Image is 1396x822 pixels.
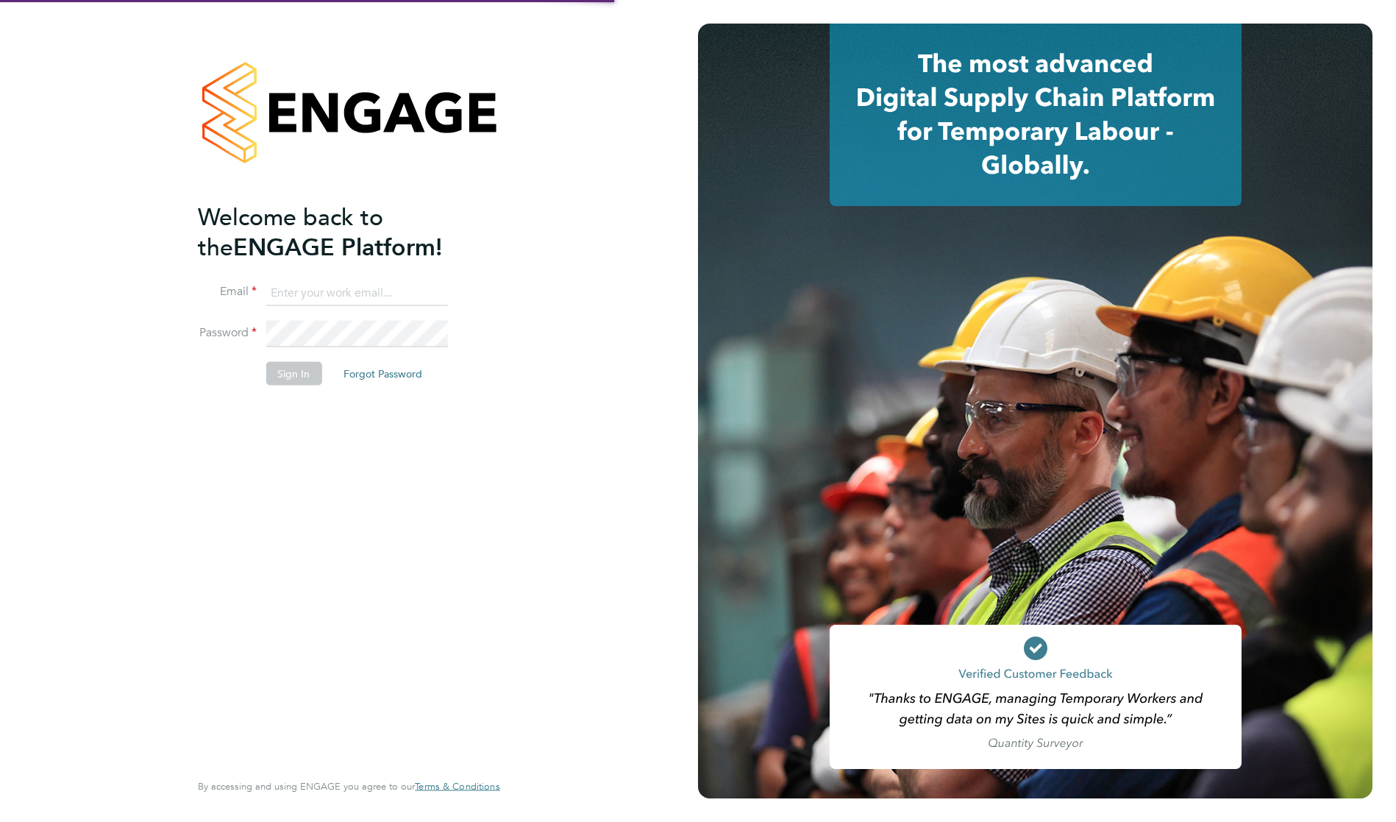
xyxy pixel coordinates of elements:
span: Welcome back to the [198,202,383,261]
span: By accessing and using ENGAGE you agree to our [198,780,499,793]
label: Email [198,284,257,300]
input: Enter your work email... [266,280,447,306]
a: Terms & Conditions [415,781,499,793]
button: Sign In [266,362,321,386]
button: Forgot Password [332,362,434,386]
h2: ENGAGE Platform! [198,202,485,262]
label: Password [198,325,257,341]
